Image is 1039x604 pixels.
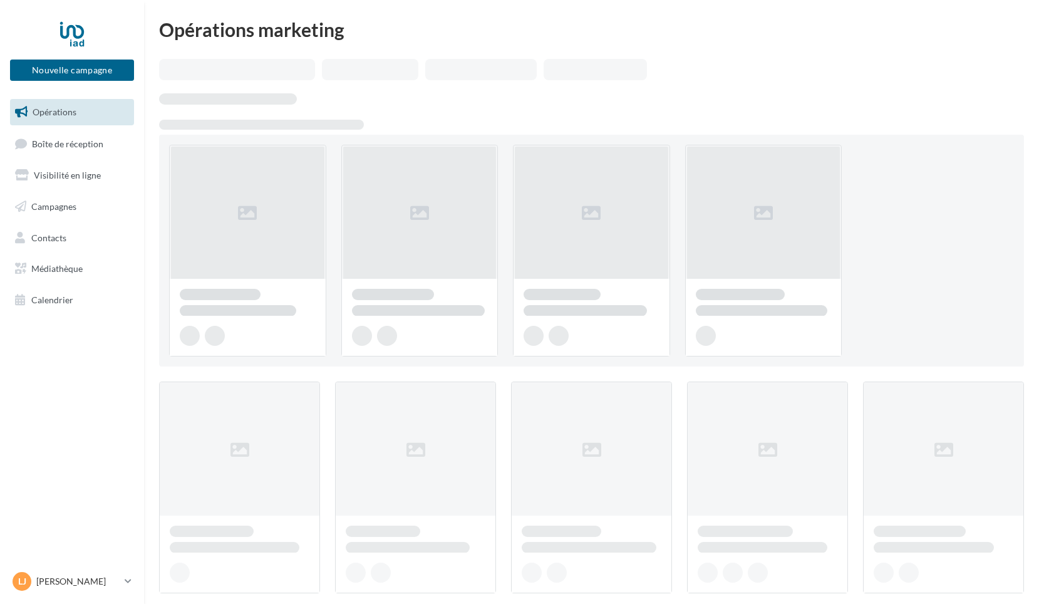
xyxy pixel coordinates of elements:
[8,194,137,220] a: Campagnes
[36,575,120,588] p: [PERSON_NAME]
[8,99,137,125] a: Opérations
[159,20,1024,39] div: Opérations marketing
[8,256,137,282] a: Médiathèque
[31,232,66,242] span: Contacts
[8,130,137,157] a: Boîte de réception
[31,294,73,305] span: Calendrier
[10,60,134,81] button: Nouvelle campagne
[34,170,101,180] span: Visibilité en ligne
[18,575,26,588] span: LJ
[8,287,137,313] a: Calendrier
[8,162,137,189] a: Visibilité en ligne
[33,107,76,117] span: Opérations
[8,225,137,251] a: Contacts
[31,201,76,212] span: Campagnes
[31,263,83,274] span: Médiathèque
[10,570,134,593] a: LJ [PERSON_NAME]
[32,138,103,148] span: Boîte de réception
